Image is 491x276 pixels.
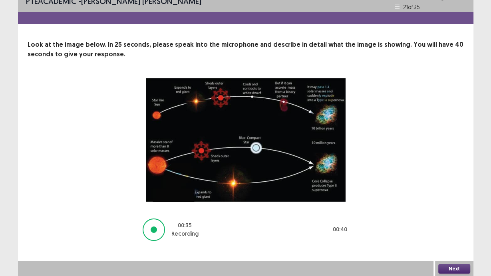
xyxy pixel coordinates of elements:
p: Recording [171,230,199,238]
img: image-description [146,78,346,202]
p: 00 : 40 [333,225,347,234]
button: Next [438,264,470,274]
p: 21 of 35 [403,3,420,11]
p: Look at the image below. In 25 seconds, please speak into the microphone and describe in detail w... [28,40,464,59]
p: 00 : 35 [178,221,192,230]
